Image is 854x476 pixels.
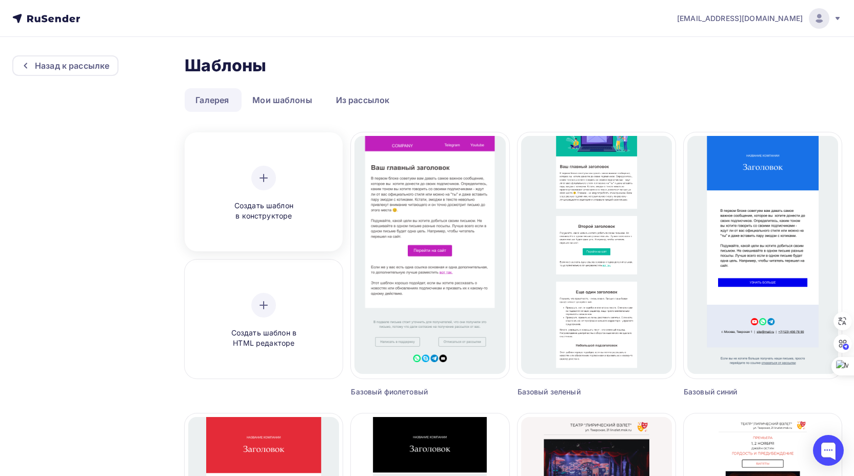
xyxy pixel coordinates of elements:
span: Создать шаблон в HTML редакторе [215,328,312,349]
a: Из рассылок [325,88,401,112]
span: Создать шаблон в конструкторе [215,201,312,222]
div: Базовый синий [684,387,802,397]
div: Базовый фиолетовый [351,387,469,397]
a: Галерея [185,88,240,112]
span: [EMAIL_ADDRESS][DOMAIN_NAME] [677,13,803,24]
div: Назад к рассылке [35,60,109,72]
h2: Шаблоны [185,55,266,76]
div: Базовый зеленый [518,387,636,397]
a: Мои шаблоны [242,88,323,112]
a: [EMAIL_ADDRESS][DOMAIN_NAME] [677,8,842,29]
